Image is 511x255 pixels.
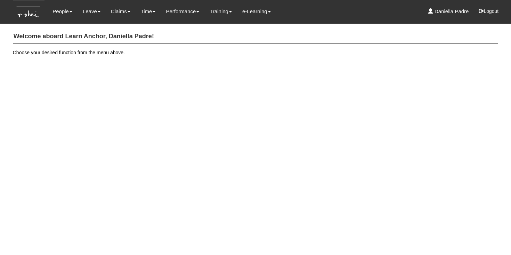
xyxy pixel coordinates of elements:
a: People [52,3,72,19]
a: Daniella Padre [428,3,469,19]
p: Choose your desired function from the menu above. [13,49,498,56]
button: Logout [474,3,503,19]
img: KTs7HI1dOZG7tu7pUkOpGGQAiEQAiEQAj0IhBB1wtXDg6BEAiBEAiBEAiB4RGIoBtemSRFIRACIRACIRACIdCLQARdL1w5OAR... [13,0,44,24]
iframe: chat widget [482,227,504,248]
h4: Welcome aboard Learn Anchor, Daniella Padre! [13,30,498,44]
a: Training [210,3,232,19]
a: Claims [111,3,130,19]
a: e-Learning [242,3,271,19]
a: Performance [166,3,199,19]
a: Time [141,3,156,19]
a: Leave [83,3,100,19]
